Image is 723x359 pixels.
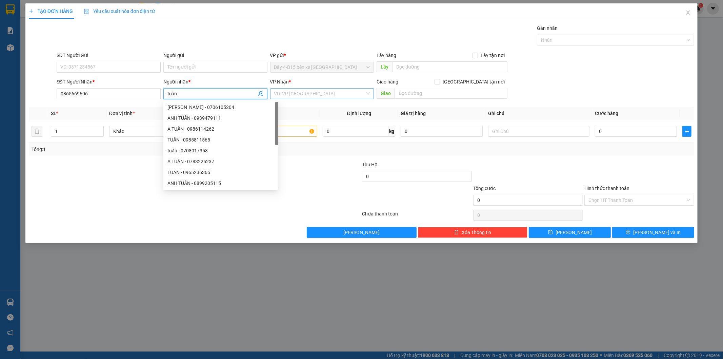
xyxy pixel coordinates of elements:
[163,156,278,167] div: A TUẤN - 0783225237
[163,145,278,156] div: tuấn - 0708017358
[362,162,378,167] span: Thu Hộ
[548,230,553,235] span: save
[84,8,155,14] span: Yêu cầu xuất hóa đơn điện tử
[626,230,630,235] span: printer
[29,9,34,14] span: plus
[362,210,473,222] div: Chưa thanh toán
[529,227,611,238] button: save[PERSON_NAME]
[633,229,681,236] span: [PERSON_NAME] và In
[163,113,278,124] div: ANH TUẤN - 0939479111
[29,8,73,14] span: TẠO ĐƠN HÀNG
[377,79,398,84] span: Giao hàng
[167,158,274,165] div: A TUẤN - 0783225237
[270,52,374,59] div: VP gửi
[57,78,161,86] div: SĐT Người Nhận
[167,136,274,144] div: TUẤN - 0985811565
[418,227,528,238] button: deleteXóa Thông tin
[377,53,396,58] span: Lấy hàng
[258,91,263,96] span: user-add
[163,167,278,178] div: TUẤN - 0965236365
[163,134,278,145] div: TUẤN - 0985811565
[612,227,694,238] button: printer[PERSON_NAME] và In
[556,229,592,236] span: [PERSON_NAME]
[473,186,496,191] span: Tổng cước
[347,111,371,116] span: Định lượng
[274,62,370,72] span: Dãy 4-B15 bến xe Miền Đông
[163,178,278,189] div: ANH TUẤN - 0899205115
[454,230,459,235] span: delete
[377,88,395,99] span: Giao
[167,169,274,176] div: TUẤN - 0965236365
[392,61,507,72] input: Dọc đường
[485,107,592,120] th: Ghi chú
[343,229,380,236] span: [PERSON_NAME]
[32,146,279,153] div: Tổng: 1
[683,129,691,134] span: plus
[113,126,206,136] span: Khác
[163,102,278,113] div: PHƯƠNG TUẤN - 0706105204
[377,61,392,72] span: Lấy
[270,79,289,84] span: VP Nhận
[388,126,395,137] span: kg
[462,229,491,236] span: Xóa Thông tin
[51,111,56,116] span: SL
[682,126,691,137] button: plus
[595,111,618,116] span: Cước hàng
[84,9,89,14] img: icon
[167,147,274,154] div: tuấn - 0708017358
[401,111,426,116] span: Giá trị hàng
[307,227,417,238] button: [PERSON_NAME]
[167,179,274,187] div: ANH TUẤN - 0899205115
[163,78,267,86] div: Người nhận
[57,52,161,59] div: SĐT Người Gửi
[679,3,698,22] button: Close
[109,111,135,116] span: Đơn vị tính
[167,114,274,122] div: ANH TUẤN - 0939479111
[395,88,507,99] input: Dọc đường
[537,25,558,31] label: Gán nhãn
[478,52,507,59] span: Lấy tận nơi
[488,126,589,137] input: Ghi Chú
[401,126,483,137] input: 0
[167,125,274,133] div: A TUẤN - 0986114262
[32,126,42,137] button: delete
[163,52,267,59] div: Người gửi
[584,186,629,191] label: Hình thức thanh toán
[163,124,278,134] div: A TUẤN - 0986114262
[167,103,274,111] div: [PERSON_NAME] - 0706105204
[440,78,507,86] span: [GEOGRAPHIC_DATA] tận nơi
[685,10,691,15] span: close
